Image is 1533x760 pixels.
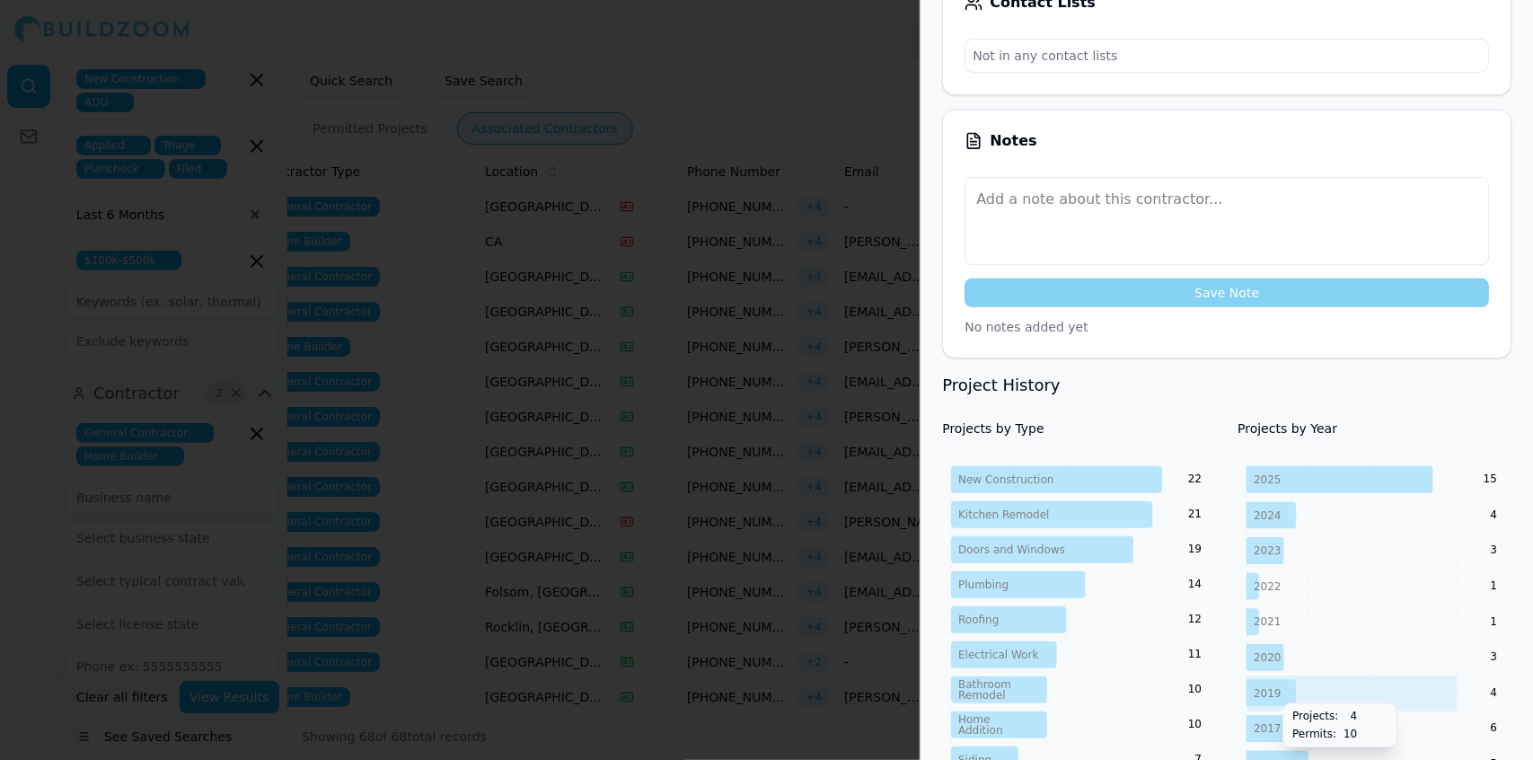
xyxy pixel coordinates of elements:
[1490,722,1497,735] text: 6
[1484,473,1497,486] text: 15
[942,420,1216,437] h4: Projects by Type
[965,40,1488,72] p: Not in any contact lists
[1188,719,1202,731] text: 10
[958,614,999,626] tspan: Roofing
[1188,508,1202,521] text: 21
[1254,687,1282,700] tspan: 2019
[958,473,1053,486] tspan: New Construction
[1188,579,1202,591] text: 14
[958,508,1049,521] tspan: Kitchen Remodel
[965,132,1489,150] div: Notes
[1254,616,1282,629] tspan: 2021
[958,724,1003,737] tspan: Addition
[1188,614,1202,626] text: 12
[1254,544,1282,557] tspan: 2023
[1490,508,1497,521] text: 4
[1188,473,1202,486] text: 22
[958,543,1065,556] tspan: Doors and Windows
[958,649,1038,661] tspan: Electrical Work
[1490,579,1497,592] text: 1
[1490,615,1497,628] text: 1
[1490,544,1497,557] text: 3
[1490,651,1497,664] text: 3
[1188,649,1202,661] text: 11
[965,318,1489,336] p: No notes added yet
[958,689,1006,702] tspan: Remodel
[1254,722,1282,735] tspan: 2017
[1254,580,1282,593] tspan: 2022
[1490,686,1497,699] text: 4
[1254,473,1282,486] tspan: 2025
[958,713,990,726] tspan: Home
[958,579,1009,591] tspan: Plumbing
[1188,543,1202,556] text: 19
[1188,684,1202,696] text: 10
[1238,420,1511,437] h4: Projects by Year
[1254,509,1282,522] tspan: 2024
[942,373,1511,398] h3: Project History
[1254,651,1282,664] tspan: 2020
[958,678,1011,691] tspan: Bathroom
